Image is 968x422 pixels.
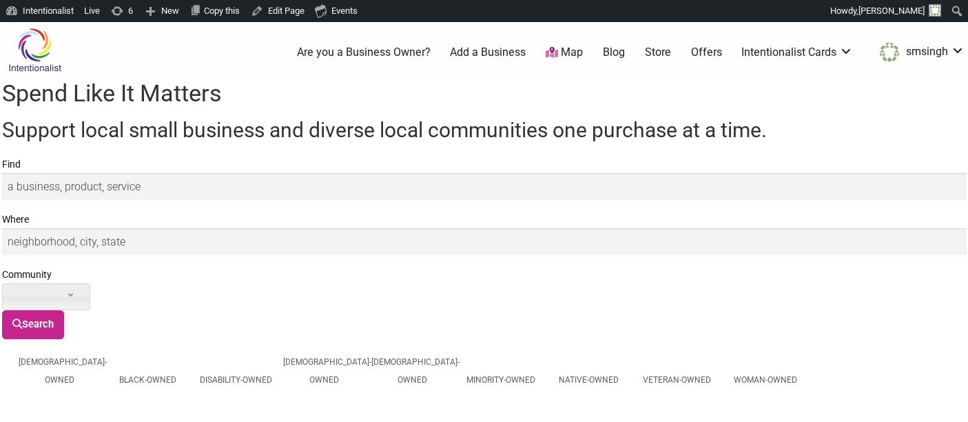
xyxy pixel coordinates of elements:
a: Woman-Owned [734,375,797,385]
a: [DEMOGRAPHIC_DATA]-Owned [371,357,460,385]
img: Intentionalist [2,28,68,72]
a: Disability-Owned [200,375,272,385]
a: Native-Owned [559,375,619,385]
a: Search [2,310,65,339]
a: Veteran-Owned [643,375,711,385]
a: Map [546,45,583,61]
input: a business, product, service [2,173,967,200]
a: Minority-Owned [466,375,535,385]
h2: Support local small business and diverse local communities one purchase at a time. [2,116,967,145]
span: [PERSON_NAME] [858,6,925,16]
a: Blog [603,45,625,60]
label: Where [2,211,967,228]
a: smsingh [873,40,965,65]
a: Offers [691,45,722,60]
a: Intentionalist Cards [741,45,853,60]
a: Store [645,45,671,60]
label: Community [2,266,967,283]
a: Black-Owned [119,375,176,385]
a: Add a Business [450,45,526,60]
h1: Spend Like It Matters [2,77,967,110]
label: Find [2,156,967,173]
a: [DEMOGRAPHIC_DATA]-Owned [283,357,371,385]
a: Are you a Business Owner? [297,45,431,60]
a: [DEMOGRAPHIC_DATA]-Owned [19,357,107,385]
input: neighborhood, city, state [2,228,967,255]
